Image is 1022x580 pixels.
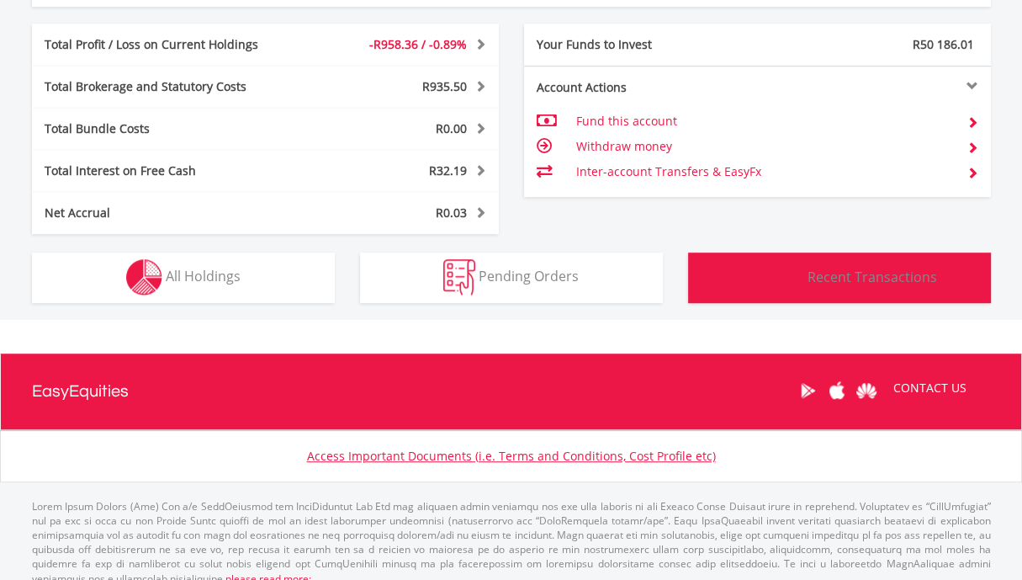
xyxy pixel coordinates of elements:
button: All Holdings [32,253,335,303]
a: Huawei [852,364,882,417]
td: Withdraw money [575,134,953,159]
div: Total Profit / Loss on Current Holdings [32,36,304,53]
a: Google Play [793,364,823,417]
span: R50 186.01 [913,36,974,52]
a: CONTACT US [882,364,978,412]
a: Access Important Documents (i.e. Terms and Conditions, Cost Profile etc) [307,448,716,464]
span: Recent Transactions [808,267,937,285]
div: Account Actions [524,79,758,96]
a: Apple [823,364,852,417]
span: R935.50 [422,78,467,94]
span: All Holdings [166,267,241,285]
td: Inter-account Transfers & EasyFx [575,159,953,184]
div: Net Accrual [32,205,304,221]
img: holdings-wht.png [126,259,162,295]
span: -R958.36 / -0.89% [369,36,467,52]
img: pending_instructions-wht.png [443,259,475,295]
div: Total Brokerage and Statutory Costs [32,78,304,95]
div: Total Bundle Costs [32,120,304,137]
img: transactions-zar-wht.png [741,259,804,296]
div: Total Interest on Free Cash [32,162,304,179]
span: R0.00 [436,120,467,136]
div: Your Funds to Invest [524,36,758,53]
span: R0.03 [436,205,467,221]
button: Recent Transactions [688,253,991,303]
span: Pending Orders [479,267,579,285]
a: EasyEquities [32,354,129,429]
button: Pending Orders [360,253,663,303]
td: Fund this account [575,109,953,134]
span: R32.19 [429,162,467,178]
